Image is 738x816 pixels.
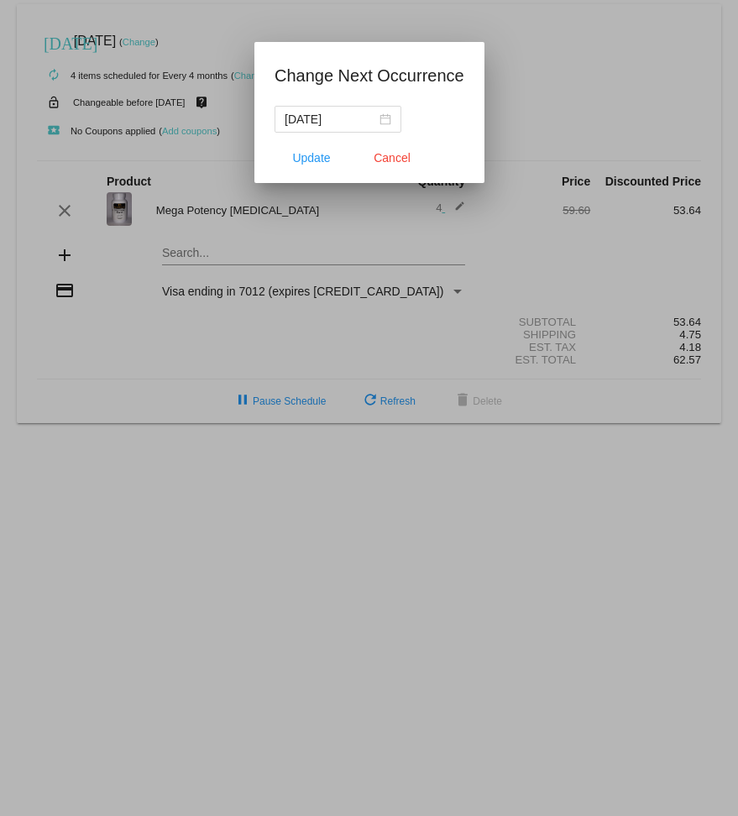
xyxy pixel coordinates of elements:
[374,151,411,165] span: Cancel
[292,151,330,165] span: Update
[275,143,348,173] button: Update
[355,143,429,173] button: Close dialog
[285,110,376,128] input: Select date
[275,62,464,89] h1: Change Next Occurrence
